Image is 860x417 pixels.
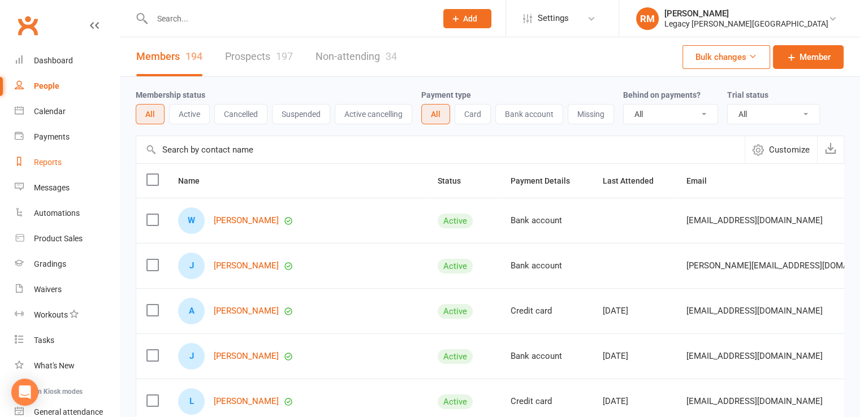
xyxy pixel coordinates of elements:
[136,104,165,124] button: All
[800,50,831,64] span: Member
[214,306,279,316] a: [PERSON_NAME]
[463,14,477,23] span: Add
[276,50,293,62] div: 197
[15,99,119,124] a: Calendar
[511,176,582,185] span: Payment Details
[136,90,205,99] label: Membership status
[438,394,473,409] div: Active
[636,7,659,30] div: RM
[178,388,205,415] div: L
[15,328,119,353] a: Tasks
[136,136,745,163] input: Search by contact name
[443,9,491,28] button: Add
[623,90,701,99] label: Behind on payments?
[664,19,828,29] div: Legacy [PERSON_NAME][GEOGRAPHIC_DATA]
[178,253,205,279] div: J
[438,176,473,185] span: Status
[225,37,293,76] a: Prospects197
[438,349,473,364] div: Active
[34,183,70,192] div: Messages
[34,259,66,268] div: Gradings
[178,343,205,370] div: J
[272,104,330,124] button: Suspended
[34,310,68,319] div: Workouts
[15,175,119,201] a: Messages
[15,251,119,277] a: Gradings
[15,150,119,175] a: Reports
[664,8,828,19] div: [PERSON_NAME]
[603,306,666,316] div: [DATE]
[178,298,205,324] div: A
[34,158,62,167] div: Reports
[214,216,279,225] a: [PERSON_NAME]
[495,104,563,124] button: Bank account
[511,351,582,361] div: Bank account
[773,45,844,69] a: Member
[214,104,267,124] button: Cancelled
[34,234,83,243] div: Product Sales
[11,379,38,406] div: Open Intercom Messenger
[136,37,202,76] a: Members194
[15,302,119,328] a: Workouts
[682,45,770,69] button: Bulk changes
[15,73,119,99] a: People
[34,336,54,345] div: Tasks
[178,176,212,185] span: Name
[185,50,202,62] div: 194
[214,261,279,271] a: [PERSON_NAME]
[34,208,80,218] div: Automations
[34,56,73,65] div: Dashboard
[769,143,810,157] span: Customize
[511,306,582,316] div: Credit card
[15,48,119,73] a: Dashboard
[727,90,768,99] label: Trial status
[686,210,823,231] span: [EMAIL_ADDRESS][DOMAIN_NAME]
[511,261,582,271] div: Bank account
[15,353,119,379] a: What's New
[438,174,473,188] button: Status
[603,176,666,185] span: Last Attended
[538,6,569,31] span: Settings
[603,351,666,361] div: [DATE]
[34,132,70,141] div: Payments
[511,397,582,406] div: Credit card
[34,407,103,416] div: General attendance
[214,397,279,406] a: [PERSON_NAME]
[686,300,823,322] span: [EMAIL_ADDRESS][DOMAIN_NAME]
[568,104,614,124] button: Missing
[169,104,210,124] button: Active
[438,214,473,228] div: Active
[335,104,412,124] button: Active cancelling
[15,201,119,226] a: Automations
[34,81,59,90] div: People
[438,304,473,319] div: Active
[511,216,582,225] div: Bank account
[686,345,823,367] span: [EMAIL_ADDRESS][DOMAIN_NAME]
[421,104,450,124] button: All
[15,226,119,251] a: Product Sales
[178,207,205,234] div: W
[178,174,212,188] button: Name
[686,174,719,188] button: Email
[34,361,75,370] div: What's New
[686,176,719,185] span: Email
[149,11,429,27] input: Search...
[386,50,397,62] div: 34
[603,174,666,188] button: Last Attended
[603,397,666,406] div: [DATE]
[745,136,817,163] button: Customize
[34,107,66,116] div: Calendar
[15,277,119,302] a: Waivers
[438,259,473,273] div: Active
[316,37,397,76] a: Non-attending34
[455,104,491,124] button: Card
[421,90,471,99] label: Payment type
[14,11,42,40] a: Clubworx
[34,285,62,294] div: Waivers
[511,174,582,188] button: Payment Details
[686,390,823,412] span: [EMAIL_ADDRESS][DOMAIN_NAME]
[214,351,279,361] a: [PERSON_NAME]
[15,124,119,150] a: Payments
